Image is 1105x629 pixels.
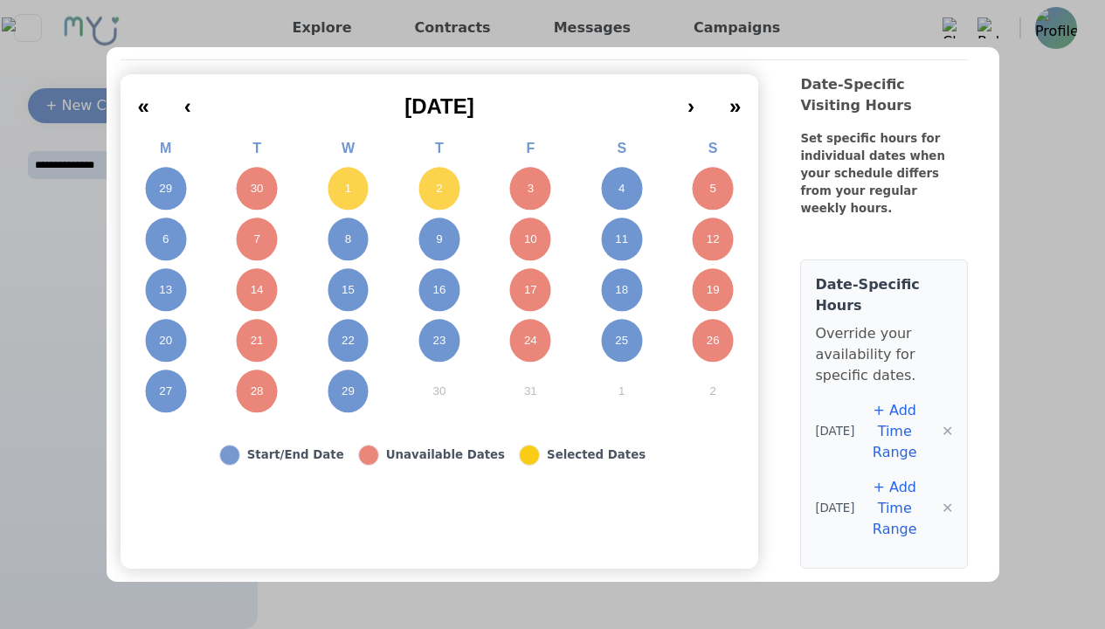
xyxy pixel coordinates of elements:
abbr: October 10, 2025 [524,232,537,247]
div: Start/End Date [247,446,344,464]
abbr: October 13, 2025 [159,282,172,298]
h4: Date-Specific Hours [815,274,953,316]
div: Unavailable Dates [386,446,505,464]
button: October 18, 2025 [577,265,667,315]
button: October 20, 2025 [121,315,211,366]
button: October 23, 2025 [394,315,485,366]
button: October 11, 2025 [577,214,667,265]
button: October 28, 2025 [211,366,302,417]
button: October 5, 2025 [667,163,758,214]
button: October 3, 2025 [485,163,576,214]
abbr: October 22, 2025 [342,333,355,349]
abbr: October 30, 2025 [433,384,446,399]
abbr: October 9, 2025 [436,232,442,247]
abbr: Sunday [708,141,718,156]
span: [DATE] [404,94,474,118]
button: October 7, 2025 [211,214,302,265]
button: [DATE] [209,81,670,120]
abbr: October 28, 2025 [251,384,264,399]
div: Set specific hours for individual dates when your schedule differs from your regular weekly hours. [800,130,951,238]
abbr: October 21, 2025 [251,333,264,349]
button: October 8, 2025 [302,214,393,265]
button: October 4, 2025 [577,163,667,214]
button: » [712,81,758,120]
button: October 17, 2025 [485,265,576,315]
abbr: October 11, 2025 [615,232,628,247]
button: September 30, 2025 [211,163,302,214]
abbr: October 4, 2025 [618,181,625,197]
div: Selected Dates [547,446,646,464]
abbr: October 7, 2025 [253,232,259,247]
abbr: Thursday [435,141,444,156]
abbr: October 8, 2025 [345,232,351,247]
button: October 29, 2025 [302,366,393,417]
button: October 24, 2025 [485,315,576,366]
button: October 6, 2025 [121,214,211,265]
span: [DATE] [815,500,854,517]
button: ✕ [942,498,953,519]
button: October 1, 2025 [302,163,393,214]
abbr: October 25, 2025 [615,333,628,349]
button: November 1, 2025 [577,366,667,417]
abbr: Tuesday [252,141,261,156]
abbr: Saturday [617,141,626,156]
abbr: November 1, 2025 [618,384,625,399]
abbr: October 26, 2025 [707,333,720,349]
abbr: October 24, 2025 [524,333,537,349]
button: October 22, 2025 [302,315,393,366]
abbr: October 6, 2025 [162,232,169,247]
button: October 19, 2025 [667,265,758,315]
abbr: October 31, 2025 [524,384,537,399]
abbr: October 19, 2025 [707,282,720,298]
abbr: October 3, 2025 [528,181,534,197]
button: October 13, 2025 [121,265,211,315]
abbr: October 12, 2025 [707,232,720,247]
button: November 2, 2025 [667,366,758,417]
button: October 30, 2025 [394,366,485,417]
abbr: Friday [526,141,535,156]
abbr: September 29, 2025 [159,181,172,197]
abbr: October 18, 2025 [615,282,628,298]
button: « [121,81,167,120]
abbr: October 16, 2025 [433,282,446,298]
abbr: November 2, 2025 [709,384,715,399]
button: October 12, 2025 [667,214,758,265]
abbr: October 14, 2025 [251,282,264,298]
abbr: October 27, 2025 [159,384,172,399]
button: October 15, 2025 [302,265,393,315]
button: September 29, 2025 [121,163,211,214]
button: + Add Time Range [854,477,935,540]
button: October 10, 2025 [485,214,576,265]
abbr: Wednesday [342,141,355,156]
abbr: October 20, 2025 [159,333,172,349]
abbr: Monday [160,141,171,156]
button: ✕ [942,421,953,442]
button: October 14, 2025 [211,265,302,315]
div: Date-Specific Visiting Hours [800,74,968,130]
abbr: October 29, 2025 [342,384,355,399]
button: October 9, 2025 [394,214,485,265]
p: Override your availability for specific dates. [815,323,953,386]
button: October 25, 2025 [577,315,667,366]
button: ‹ [167,81,209,120]
button: + Add Time Range [854,400,935,463]
abbr: October 23, 2025 [433,333,446,349]
button: October 16, 2025 [394,265,485,315]
button: October 26, 2025 [667,315,758,366]
abbr: September 30, 2025 [251,181,264,197]
button: › [670,81,712,120]
button: October 21, 2025 [211,315,302,366]
button: October 2, 2025 [394,163,485,214]
abbr: October 1, 2025 [345,181,351,197]
span: [DATE] [815,423,854,440]
abbr: October 5, 2025 [709,181,715,197]
button: October 27, 2025 [121,366,211,417]
abbr: October 2, 2025 [436,181,442,197]
abbr: October 15, 2025 [342,282,355,298]
abbr: October 17, 2025 [524,282,537,298]
button: October 31, 2025 [485,366,576,417]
